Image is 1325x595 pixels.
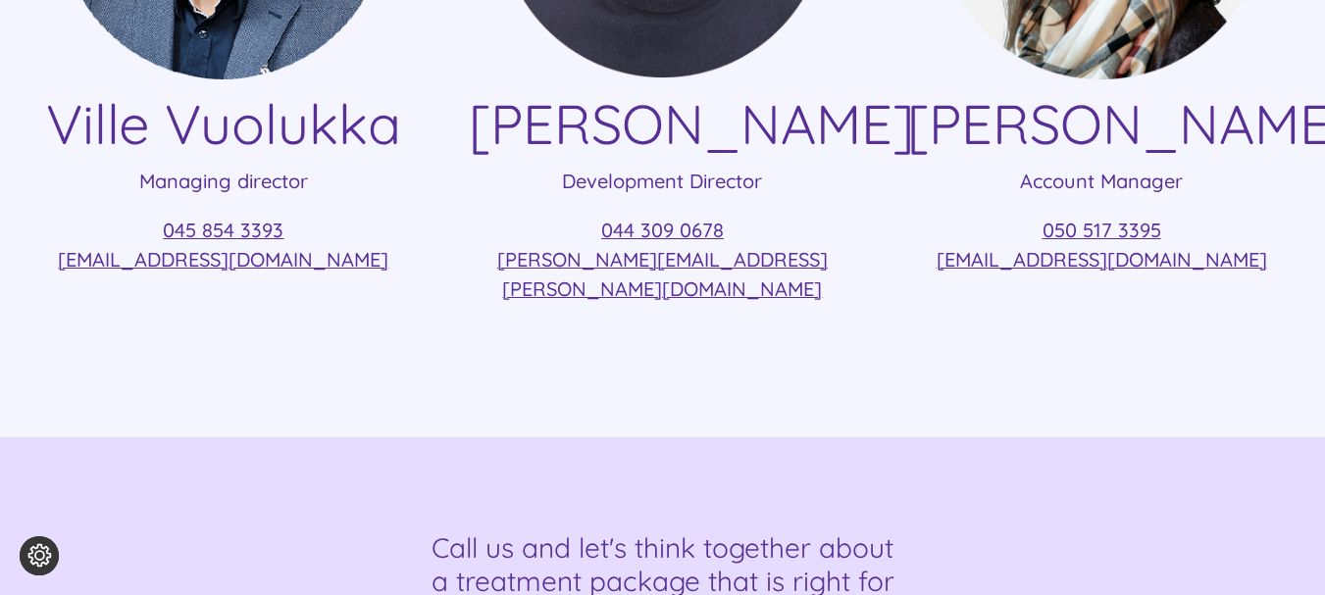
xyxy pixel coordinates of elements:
font: [PERSON_NAME] [469,89,914,158]
a: [PERSON_NAME][EMAIL_ADDRESS][PERSON_NAME][DOMAIN_NAME] [497,247,828,301]
a: 045 854 3393 [163,218,283,242]
font: Account Manager [1020,169,1183,193]
a: [EMAIL_ADDRESS][DOMAIN_NAME] [58,247,388,272]
a: 050 517 3395 [1043,218,1161,242]
button: Cookie settings [20,536,59,575]
a: [EMAIL_ADDRESS][DOMAIN_NAME] [937,247,1267,272]
font: Managing director [139,169,308,193]
a: 044 309 0678 [601,218,724,242]
font: Ville Vuolukka [46,89,401,158]
font: Development Director [562,169,762,193]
